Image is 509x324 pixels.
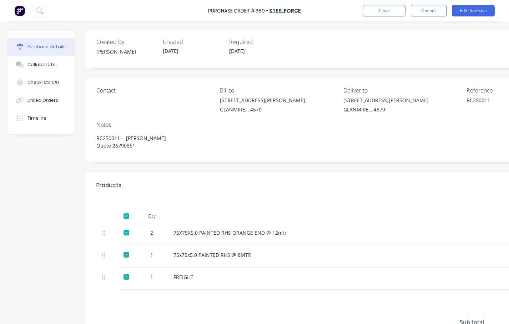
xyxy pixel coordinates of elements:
[141,229,162,236] div: 2
[14,5,25,16] img: Factory
[208,7,268,15] div: Purchase Order #380 -
[229,38,290,46] div: Required
[27,61,56,68] div: Collaborate
[220,96,305,104] div: [STREET_ADDRESS][PERSON_NAME]
[343,86,462,95] div: Deliver to
[7,38,75,56] button: Purchase details
[27,44,66,50] div: Purchase details
[7,56,75,74] button: Collaborate
[269,7,301,14] a: Steelforce
[452,5,495,16] button: Edit Purchase
[136,209,168,223] div: Qty
[220,86,338,95] div: Bill to
[141,273,162,281] div: 1
[141,251,162,259] div: 1
[96,48,157,55] div: [PERSON_NAME]
[27,97,58,104] div: Linked Orders
[343,96,429,104] div: [STREET_ADDRESS][PERSON_NAME]
[343,106,429,113] div: GLANMIRE, , 4570
[411,5,447,16] button: Options
[163,38,223,46] div: Created
[27,79,59,86] div: Checklists 0/0
[27,115,46,121] div: Timeline
[7,74,75,91] button: Checklists 0/0
[7,91,75,109] button: Linked Orders
[220,106,305,113] div: GLANMIRE, , 4570
[363,5,405,16] button: Close
[96,86,215,95] div: Contact
[96,38,157,46] div: Created by
[7,109,75,127] button: Timeline
[96,181,121,190] div: Products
